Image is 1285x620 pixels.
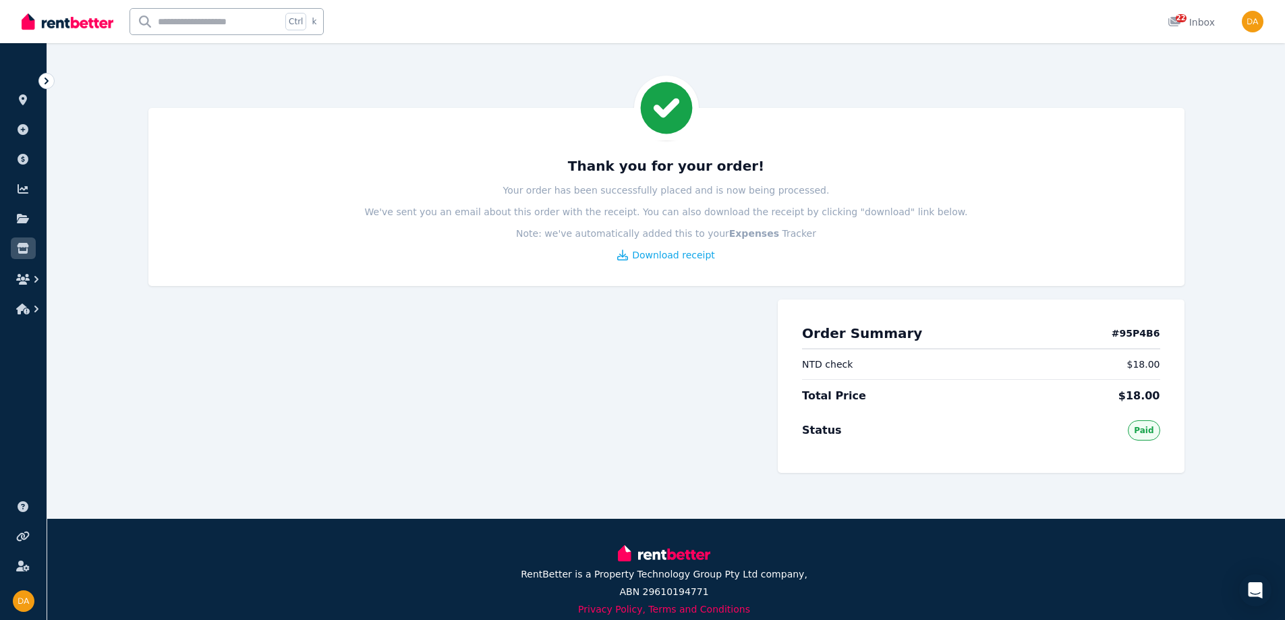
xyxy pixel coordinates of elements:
[802,358,853,371] span: NTD check
[365,205,968,219] p: We've sent you an email about this order with the receipt. You can also download the receipt by c...
[1168,16,1215,29] div: Inbox
[22,11,113,32] img: RentBetter
[1134,425,1153,436] span: Paid
[802,324,922,343] h2: Order Summary
[312,16,316,27] span: k
[285,13,306,30] span: Ctrl
[802,422,842,439] span: Status
[578,604,750,615] a: Privacy Policy, Terms and Conditions
[1242,11,1263,32] img: Drew Andrea
[1127,358,1160,371] span: $18.00
[802,388,866,404] span: Total Price
[516,227,816,240] p: Note: we've automatically added this to your Tracker
[503,184,830,197] p: Your order has been successfully placed and is now being processed.
[1112,327,1160,340] h4: # 95P4B6
[619,585,708,598] p: ABN 29610194771
[1176,14,1187,22] span: 22
[632,248,715,262] span: Download receipt
[1118,388,1160,404] span: $18.00
[568,157,764,175] h3: Thank you for your order!
[729,228,779,239] b: Expenses
[521,567,807,581] p: RentBetter is a Property Technology Group Pty Ltd company,
[1239,574,1272,607] div: Open Intercom Messenger
[13,590,34,612] img: Drew Andrea
[618,543,710,563] img: RentBetter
